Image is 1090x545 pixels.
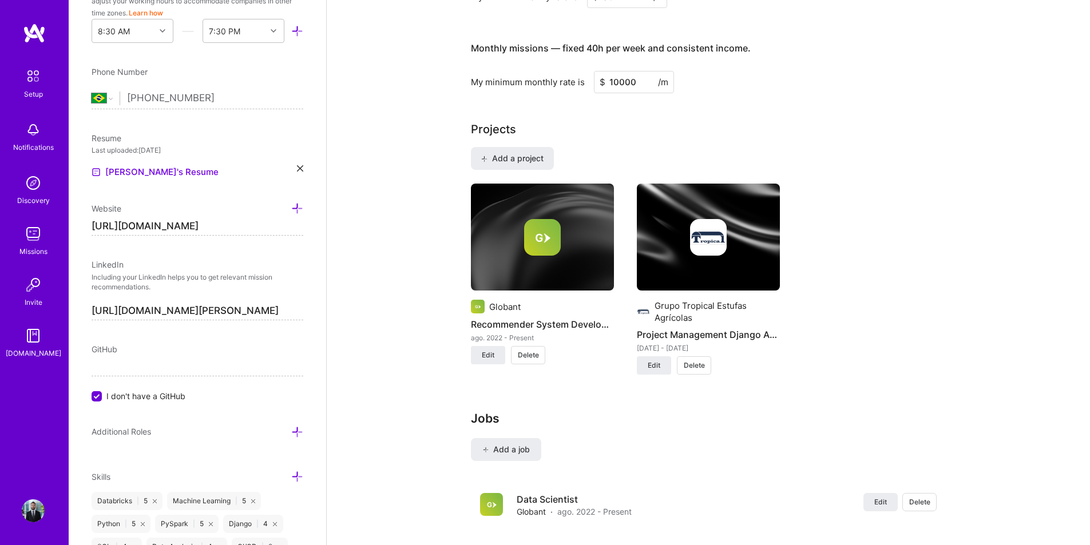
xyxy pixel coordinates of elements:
img: logo [23,23,46,43]
div: PySpark 5 [155,515,219,533]
span: ago. 2022 - Present [557,506,632,518]
i: icon PlusBlack [482,447,489,453]
div: Last uploaded: [DATE] [92,144,303,156]
h4: Project Management Django Application [637,327,780,342]
img: bell [22,118,45,141]
span: Skills [92,472,110,482]
i: icon Close [153,499,157,503]
a: User Avatar [19,499,47,522]
span: Edit [482,350,494,360]
span: Phone Number [92,67,148,77]
button: Edit [863,493,898,511]
div: 8:30 AM [98,25,130,37]
button: Add a job [471,438,541,461]
div: Notifications [13,141,54,153]
img: Resume [92,168,101,177]
button: Learn how [129,7,163,19]
div: Python 5 [92,515,150,533]
input: +1 (000) 000-0000 [127,82,303,115]
span: Resume [92,133,121,143]
i: icon Close [209,522,213,526]
div: [DOMAIN_NAME] [6,347,61,359]
a: [PERSON_NAME]'s Resume [92,165,219,179]
img: Company logo [637,305,650,319]
span: Add a job [482,444,530,455]
div: Django 4 [223,515,283,533]
h4: Recommender System Development [471,317,614,332]
img: discovery [22,172,45,194]
div: Setup [24,88,43,100]
img: Company logo [690,219,727,256]
span: Website [92,204,121,213]
button: Edit [471,346,505,364]
img: setup [21,64,45,88]
div: ago. 2022 - Present [471,332,614,344]
span: Additional Roles [92,427,151,436]
span: | [235,496,237,506]
img: Company logo [480,493,503,516]
img: Invite [22,273,45,296]
div: Discovery [17,194,50,206]
div: Databricks 5 [92,492,162,510]
button: Add a project [471,147,554,170]
p: Including your LinkedIn helps you to get relevant mission recommendations. [92,273,303,292]
span: /m [658,76,668,88]
i: icon PlusBlack [481,156,487,162]
h4: Monthly missions — fixed 40h per week and consistent income. [471,43,751,54]
span: | [193,519,195,528]
div: Projects [471,121,516,138]
span: Add a project [481,153,544,164]
span: Delete [518,350,539,360]
i: icon Close [251,499,255,503]
img: teamwork [22,222,45,245]
img: guide book [22,324,45,347]
div: 7:30 PM [209,25,240,37]
span: · [550,506,553,518]
input: XXX [594,71,674,93]
span: | [137,496,139,506]
span: Globant [517,506,546,518]
span: | [256,519,259,528]
div: [DATE] - [DATE] [637,342,780,354]
i: icon Close [141,522,145,526]
span: Edit [648,360,660,371]
span: Delete [684,360,705,371]
img: Company logo [524,219,561,256]
div: Globant [489,301,521,313]
button: Edit [637,356,671,375]
span: Delete [909,497,930,507]
img: cover [471,184,614,291]
i: icon Chevron [271,28,276,34]
button: Delete [511,346,545,364]
h3: Jobs [471,411,946,425]
span: LinkedIn [92,260,124,269]
button: Delete [677,356,711,375]
i: icon Close [297,165,303,172]
div: Grupo Tropical Estufas Agrícolas [655,300,780,324]
span: I don't have a GitHub [106,390,185,402]
img: Company logo [471,300,485,313]
div: My minimum monthly rate is [471,76,585,88]
i: icon Close [273,522,277,526]
button: Delete [902,493,937,511]
span: Edit [874,497,887,507]
span: | [125,519,127,528]
img: cover [637,184,780,291]
input: http://... [92,217,303,236]
h4: Data Scientist [517,493,632,506]
img: User Avatar [22,499,45,522]
div: Missions [19,245,47,257]
div: Machine Learning 5 [167,492,261,510]
div: Invite [25,296,42,308]
span: GitHub [92,344,117,354]
i: icon HorizontalInLineDivider [182,25,194,37]
span: $ [600,76,605,88]
i: icon Chevron [160,28,165,34]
